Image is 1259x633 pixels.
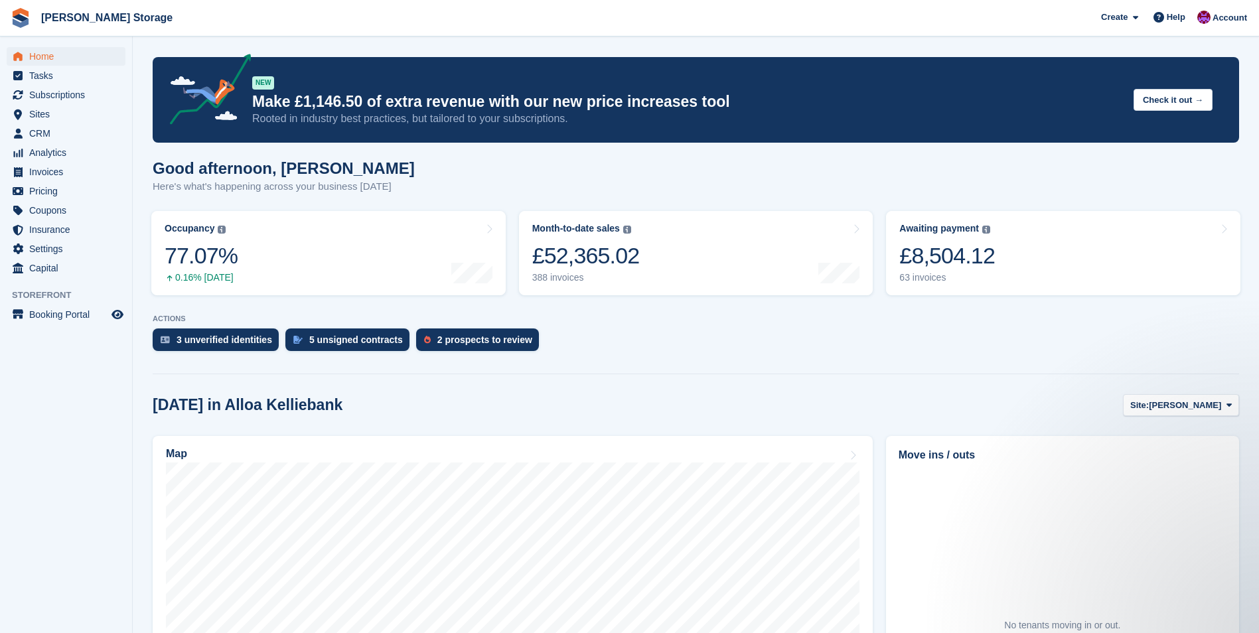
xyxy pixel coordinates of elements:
img: contract_signature_icon-13c848040528278c33f63329250d36e43548de30e8caae1d1a13099fd9432cc5.svg [293,336,303,344]
a: menu [7,259,125,277]
p: ACTIONS [153,315,1239,323]
a: menu [7,124,125,143]
img: Audra Whitelaw [1197,11,1211,24]
span: Account [1213,11,1247,25]
div: NEW [252,76,274,90]
a: menu [7,105,125,123]
a: Occupancy 77.07% 0.16% [DATE] [151,211,506,295]
span: [PERSON_NAME] [1149,399,1221,412]
div: 77.07% [165,242,238,269]
p: Rooted in industry best practices, but tailored to your subscriptions. [252,111,1123,126]
div: Awaiting payment [899,223,979,234]
div: £8,504.12 [899,242,995,269]
a: Month-to-date sales £52,365.02 388 invoices [519,211,873,295]
span: Tasks [29,66,109,85]
div: 2 prospects to review [437,334,532,345]
h1: Good afternoon, [PERSON_NAME] [153,159,415,177]
div: 5 unsigned contracts [309,334,403,345]
div: Occupancy [165,223,214,234]
img: stora-icon-8386f47178a22dfd0bd8f6a31ec36ba5ce8667c1dd55bd0f319d3a0aa187defe.svg [11,8,31,28]
span: Help [1167,11,1185,24]
div: 0.16% [DATE] [165,272,238,283]
a: menu [7,66,125,85]
a: menu [7,201,125,220]
img: icon-info-grey-7440780725fd019a000dd9b08b2336e03edf1995a4989e88bcd33f0948082b44.svg [218,226,226,234]
h2: [DATE] in Alloa Kelliebank [153,396,342,414]
span: CRM [29,124,109,143]
div: Month-to-date sales [532,223,620,234]
span: Home [29,47,109,66]
div: £52,365.02 [532,242,640,269]
a: menu [7,47,125,66]
h2: Move ins / outs [899,447,1226,463]
img: icon-info-grey-7440780725fd019a000dd9b08b2336e03edf1995a4989e88bcd33f0948082b44.svg [623,226,631,234]
span: Subscriptions [29,86,109,104]
span: Insurance [29,220,109,239]
span: Analytics [29,143,109,162]
span: Booking Portal [29,305,109,324]
span: Create [1101,11,1128,24]
a: menu [7,182,125,200]
a: Preview store [110,307,125,322]
a: menu [7,86,125,104]
span: Coupons [29,201,109,220]
a: [PERSON_NAME] Storage [36,7,178,29]
div: 63 invoices [899,272,995,283]
span: Storefront [12,289,132,302]
img: prospect-51fa495bee0391a8d652442698ab0144808aea92771e9ea1ae160a38d050c398.svg [424,336,431,344]
div: 3 unverified identities [177,334,272,345]
img: verify_identity-adf6edd0f0f0b5bbfe63781bf79b02c33cf7c696d77639b501bdc392416b5a36.svg [161,336,170,344]
img: price-adjustments-announcement-icon-8257ccfd72463d97f412b2fc003d46551f7dbcb40ab6d574587a9cd5c0d94... [159,54,252,129]
span: Pricing [29,182,109,200]
span: Capital [29,259,109,277]
a: menu [7,240,125,258]
a: menu [7,143,125,162]
img: icon-info-grey-7440780725fd019a000dd9b08b2336e03edf1995a4989e88bcd33f0948082b44.svg [982,226,990,234]
a: menu [7,220,125,239]
span: Site: [1130,399,1149,412]
p: Here's what's happening across your business [DATE] [153,179,415,194]
span: Sites [29,105,109,123]
span: Settings [29,240,109,258]
span: Invoices [29,163,109,181]
a: 3 unverified identities [153,328,285,358]
div: 388 invoices [532,272,640,283]
a: 2 prospects to review [416,328,546,358]
button: Check it out → [1134,89,1213,111]
button: Site: [PERSON_NAME] [1123,394,1239,416]
a: 5 unsigned contracts [285,328,416,358]
a: menu [7,305,125,324]
h2: Map [166,448,187,460]
p: Make £1,146.50 of extra revenue with our new price increases tool [252,92,1123,111]
div: No tenants moving in or out. [1004,618,1120,632]
a: menu [7,163,125,181]
a: Awaiting payment £8,504.12 63 invoices [886,211,1240,295]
